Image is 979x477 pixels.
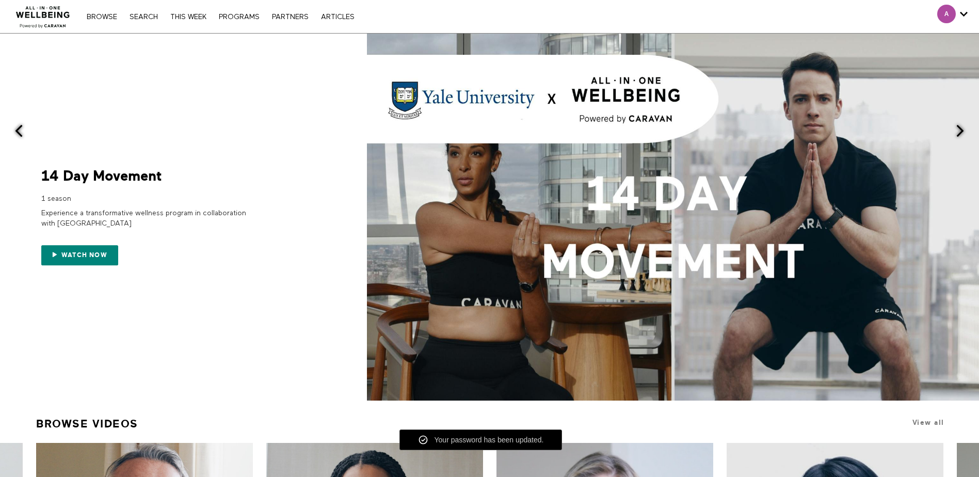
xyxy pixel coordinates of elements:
nav: Primary [82,11,359,22]
a: Search [124,13,163,21]
a: Browse Videos [36,413,138,435]
a: Browse [82,13,122,21]
a: View all [912,419,944,426]
a: PARTNERS [267,13,314,21]
a: PROGRAMS [214,13,265,21]
a: THIS WEEK [165,13,212,21]
div: Your password has been updated. [428,435,544,445]
a: ARTICLES [316,13,360,21]
img: check-mark [418,435,428,445]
